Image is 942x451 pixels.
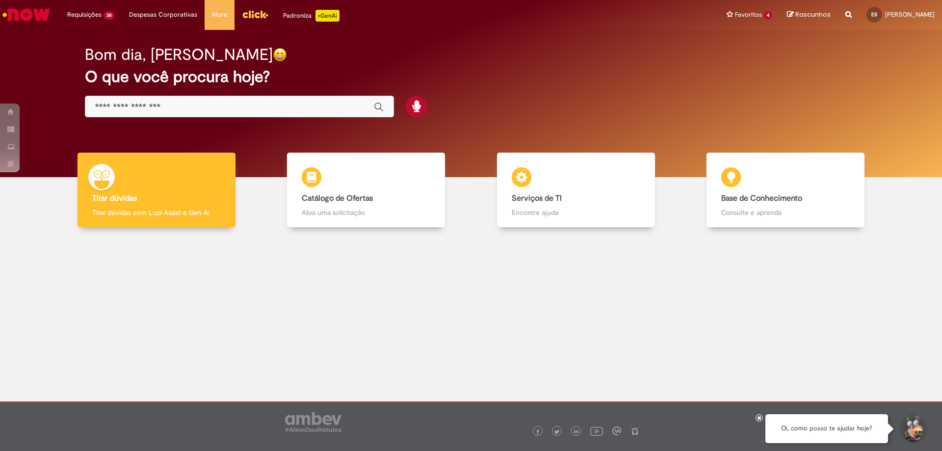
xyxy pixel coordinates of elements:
img: happy-face.png [273,48,287,62]
b: Serviços de TI [512,193,562,203]
a: Base de Conhecimento Consulte e aprenda [681,153,891,228]
img: logo_footer_naosei.png [630,426,639,435]
h2: Bom dia, [PERSON_NAME] [85,46,273,63]
a: Rascunhos [787,10,831,20]
span: Despesas Corporativas [129,10,197,20]
span: 38 [104,11,114,20]
p: Encontre ajuda [512,208,640,217]
img: logo_footer_youtube.png [590,424,603,437]
span: Requisições [67,10,102,20]
h2: O que você procura hoje? [85,68,858,85]
span: ES [871,11,877,18]
img: logo_footer_twitter.png [554,429,559,434]
img: click_logo_yellow_360x200.png [242,7,268,22]
img: ServiceNow [1,5,52,25]
b: Tirar dúvidas [92,193,137,203]
span: Favoritos [735,10,762,20]
p: Tirar dúvidas com Lupi Assist e Gen Ai [92,208,221,217]
span: Rascunhos [795,10,831,19]
span: [PERSON_NAME] [885,10,935,19]
span: 4 [764,11,772,20]
b: Base de Conhecimento [721,193,802,203]
a: Tirar dúvidas Tirar dúvidas com Lupi Assist e Gen Ai [52,153,262,228]
div: Oi, como posso te ajudar hoje? [765,414,888,443]
a: Catálogo de Ofertas Abra uma solicitação [262,153,471,228]
b: Catálogo de Ofertas [302,193,373,203]
img: logo_footer_facebook.png [535,429,540,434]
img: logo_footer_ambev_rotulo_gray.png [285,412,341,432]
div: Padroniza [283,10,340,22]
button: Iniciar Conversa de Suporte [898,414,927,444]
span: More [212,10,227,20]
p: Abra uma solicitação [302,208,430,217]
p: Consulte e aprenda [721,208,850,217]
p: +GenAi [315,10,340,22]
a: Serviços de TI Encontre ajuda [471,153,681,228]
img: logo_footer_workplace.png [612,426,621,435]
img: logo_footer_linkedin.png [574,429,579,435]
